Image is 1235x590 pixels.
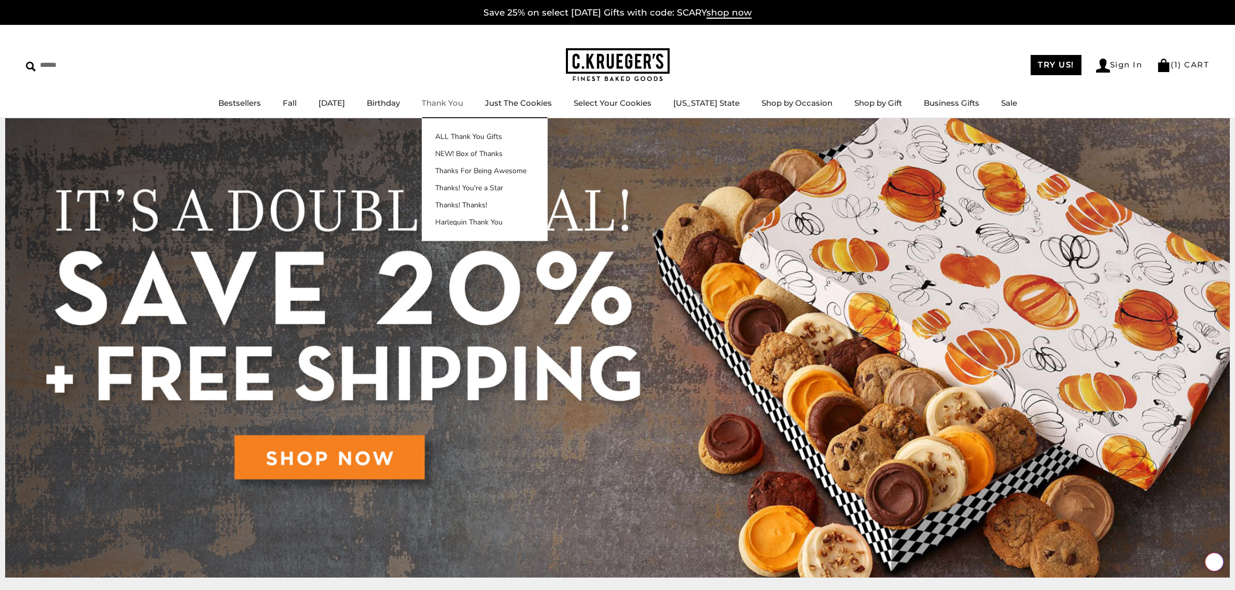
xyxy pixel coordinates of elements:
[673,98,740,108] a: [US_STATE] State
[1096,59,1143,73] a: Sign In
[318,98,345,108] a: [DATE]
[422,182,547,193] a: Thanks! You're a Star
[483,7,752,19] a: Save 25% on select [DATE] Gifts with code: SCARYshop now
[422,148,547,159] a: NEW! Box of Thanks
[1157,60,1209,69] a: (1) CART
[26,57,149,73] input: Search
[5,118,1230,578] img: C.Krueger's Special Offer
[422,131,547,142] a: ALL Thank You Gifts
[485,98,552,108] a: Just The Cookies
[1174,60,1178,69] span: 1
[218,98,261,108] a: Bestsellers
[422,165,547,176] a: Thanks For Being Awesome
[761,98,832,108] a: Shop by Occasion
[422,200,547,210] a: Thanks! Thanks!
[706,7,752,19] span: shop now
[283,98,297,108] a: Fall
[924,98,979,108] a: Business Gifts
[422,98,463,108] a: Thank You
[854,98,902,108] a: Shop by Gift
[1031,55,1081,75] a: TRY US!
[1001,98,1017,108] a: Sale
[566,48,670,82] img: C.KRUEGER'S
[574,98,651,108] a: Select Your Cookies
[26,62,36,72] img: Search
[1157,59,1171,72] img: Bag
[422,217,547,228] a: Harlequin Thank You
[367,98,400,108] a: Birthday
[1096,59,1110,73] img: Account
